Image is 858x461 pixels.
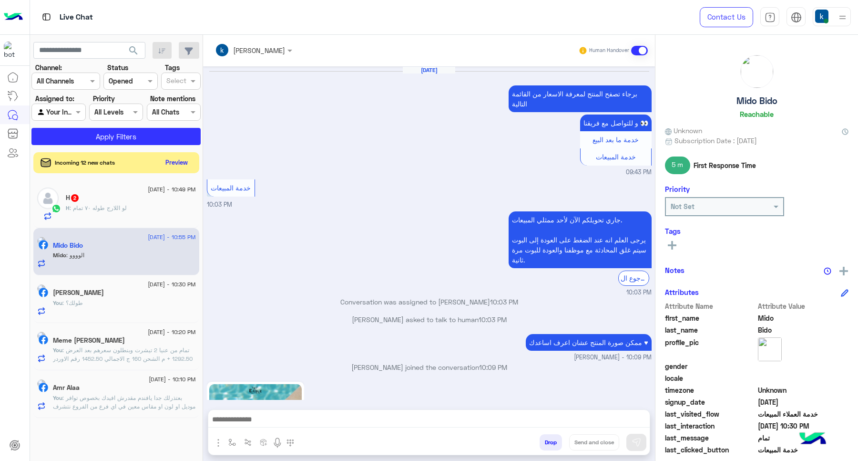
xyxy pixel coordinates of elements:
[760,7,779,27] a: tab
[53,336,125,345] h5: Meme Radwan
[758,409,849,419] span: خدمة العملاء المبيعات
[37,188,59,209] img: defaultAdmin.png
[626,288,652,297] span: 10:03 PM
[618,271,649,285] div: الرجوع ال Bot
[765,12,776,23] img: tab
[4,42,21,59] img: 713415422032625
[122,42,145,63] button: search
[741,55,773,88] img: picture
[740,110,774,118] h6: Reachable
[824,267,831,275] img: notes
[53,384,80,392] h5: Amr Alaa
[165,75,186,88] div: Select
[632,438,641,447] img: send message
[39,383,48,392] img: Facebook
[66,251,84,259] span: الوووو
[479,315,507,324] span: 10:03 PM
[665,421,756,431] span: last_interaction
[589,47,629,54] small: Human Handover
[758,337,782,361] img: picture
[509,85,652,112] p: 2/9/2025, 9:43 PM
[37,379,46,388] img: picture
[62,299,83,306] span: طولك؟
[665,445,756,455] span: last_clicked_button
[39,288,48,297] img: Facebook
[53,241,83,250] h5: Mido Bido
[758,313,849,323] span: Mido
[162,156,192,169] button: Preview
[35,94,74,104] label: Assigned to:
[53,251,66,259] span: Mido
[207,201,232,208] span: 10:03 PM
[403,67,455,73] h6: [DATE]
[37,237,46,245] img: picture
[736,95,777,106] h5: Mido Bido
[837,11,848,23] img: profile
[53,394,62,401] span: You
[665,313,756,323] span: first_name
[165,63,180,73] label: Tags
[55,158,115,167] span: Incoming 12 new chats
[286,439,294,447] img: make a call
[66,204,70,211] span: H
[53,394,195,427] span: بعتذرلك جدا يافندم مقدرش افيدك بخصوص توافر موديل او لون او مقاس معين في اي فرع من الفروع نتشرف بز...
[758,445,849,455] span: خدمة المبيعات
[796,423,829,456] img: hulul-logo.png
[41,11,52,23] img: tab
[665,361,756,371] span: gender
[4,7,23,27] img: Logo
[148,233,195,241] span: [DATE] - 10:55 PM
[148,328,195,336] span: [DATE] - 10:20 PM
[540,434,562,451] button: Drop
[665,185,690,193] h6: Priority
[665,385,756,395] span: timezone
[815,10,828,23] img: userImage
[574,353,652,362] span: [PERSON_NAME] - 10:09 PM
[758,433,849,443] span: تمام
[665,288,699,296] h6: Attributes
[53,299,62,306] span: You
[479,363,507,371] span: 10:09 PM
[665,409,756,419] span: last_visited_flow
[665,227,848,235] h6: Tags
[569,434,619,451] button: Send and close
[148,185,195,194] span: [DATE] - 10:49 PM
[207,362,652,372] p: [PERSON_NAME] joined the conversation
[758,301,849,311] span: Attribute Value
[260,439,267,446] img: create order
[758,373,849,383] span: null
[228,439,236,446] img: select flow
[665,301,756,311] span: Attribute Name
[665,266,684,274] h6: Notes
[53,346,193,371] span: تمام من عنيا 2 تيشرت وبنطلون سعرهم بعد العرض 1292.50 + م الشحن 160 ج الاجمالي 1452.50 رقم الاوردر...
[35,63,62,73] label: Channel:
[700,7,753,27] a: Contact Us
[240,434,256,450] button: Trigger scenario
[66,194,80,202] h5: H
[256,434,272,450] button: create order
[758,397,849,407] span: 2025-09-02T18:43:30.964Z
[128,45,139,56] span: search
[53,289,104,297] h5: Omar Mustafa
[839,267,848,275] img: add
[791,12,802,23] img: tab
[509,211,652,268] p: 2/9/2025, 10:03 PM
[758,385,849,395] span: Unknown
[526,334,651,351] p: 2/9/2025, 10:09 PM
[626,168,652,177] span: 09:43 PM
[665,325,756,335] span: last_name
[758,325,849,335] span: Bido
[490,298,518,306] span: 10:03 PM
[39,335,48,345] img: Facebook
[694,160,756,170] span: First Response Time
[580,115,652,131] p: 2/9/2025, 9:43 PM
[213,437,224,449] img: send attachment
[37,332,46,340] img: picture
[272,437,283,449] img: send voice note
[758,361,849,371] span: null
[225,434,240,450] button: select flow
[596,153,636,161] span: خدمة المبيعات
[60,11,93,24] p: Live Chat
[665,337,756,359] span: profile_pic
[665,433,756,443] span: last_message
